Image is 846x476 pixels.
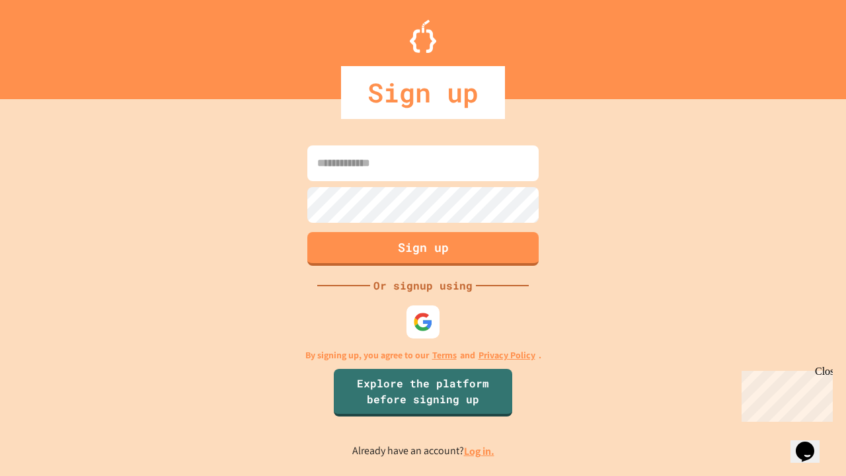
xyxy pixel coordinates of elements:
[464,444,494,458] a: Log in.
[305,348,541,362] p: By signing up, you agree to our and .
[413,312,433,332] img: google-icon.svg
[352,443,494,459] p: Already have an account?
[736,366,833,422] iframe: chat widget
[334,369,512,416] a: Explore the platform before signing up
[307,232,539,266] button: Sign up
[432,348,457,362] a: Terms
[370,278,476,294] div: Or signup using
[5,5,91,84] div: Chat with us now!Close
[790,423,833,463] iframe: chat widget
[410,20,436,53] img: Logo.svg
[479,348,535,362] a: Privacy Policy
[341,66,505,119] div: Sign up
